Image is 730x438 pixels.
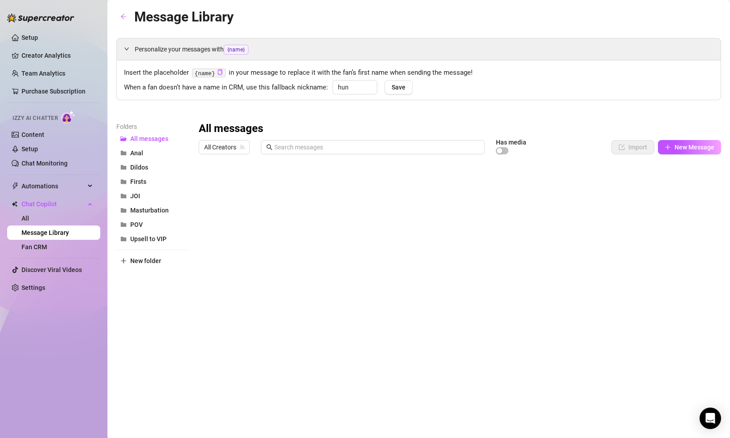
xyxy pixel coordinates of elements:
[392,84,406,91] span: Save
[116,254,188,268] button: New folder
[130,257,161,264] span: New folder
[116,132,188,146] button: All messages
[21,243,47,251] a: Fan CRM
[21,48,93,63] a: Creator Analytics
[496,140,526,145] article: Has media
[675,144,714,151] span: New Message
[12,201,17,207] img: Chat Copilot
[116,160,188,174] button: Dildos
[217,69,223,75] span: copy
[21,131,44,138] a: Content
[120,236,127,242] span: folder
[224,45,248,55] span: {name}
[700,408,721,429] div: Open Intercom Messenger
[120,150,127,156] span: folder
[21,284,45,291] a: Settings
[117,38,721,60] div: Personalize your messages with{name}
[658,140,721,154] button: New Message
[21,160,68,167] a: Chat Monitoring
[239,145,245,150] span: team
[134,6,234,27] article: Message Library
[21,34,38,41] a: Setup
[21,215,29,222] a: All
[12,183,19,190] span: thunderbolt
[124,46,129,51] span: expanded
[384,80,413,94] button: Save
[116,217,188,232] button: POV
[120,164,127,170] span: folder
[274,142,479,152] input: Search messages
[120,136,127,142] span: folder-open
[120,193,127,199] span: folder
[116,122,188,132] article: Folders
[130,149,143,157] span: Anal
[21,70,65,77] a: Team Analytics
[7,13,74,22] img: logo-BBDzfeDw.svg
[120,258,127,264] span: plus
[130,135,168,142] span: All messages
[116,203,188,217] button: Masturbation
[116,189,188,203] button: JOI
[665,144,671,150] span: plus
[116,232,188,246] button: Upsell to VIP
[21,266,82,273] a: Discover Viral Videos
[204,140,244,154] span: All Creators
[130,207,169,214] span: Masturbation
[116,174,188,189] button: Firsts
[61,111,75,123] img: AI Chatter
[130,192,140,200] span: JOI
[21,179,85,193] span: Automations
[130,235,166,242] span: Upsell to VIP
[199,122,263,136] h3: All messages
[21,145,38,153] a: Setup
[120,13,127,20] span: arrow-left
[266,144,273,150] span: search
[120,221,127,228] span: folder
[217,69,223,76] button: Click to Copy
[116,146,188,160] button: Anal
[124,68,713,78] span: Insert the placeholder in your message to replace it with the fan’s first name when sending the m...
[124,82,328,93] span: When a fan doesn’t have a name in CRM, use this fallback nickname:
[21,197,85,211] span: Chat Copilot
[120,179,127,185] span: folder
[130,221,143,228] span: POV
[130,178,146,185] span: Firsts
[21,88,85,95] a: Purchase Subscription
[192,68,226,78] code: {name}
[611,140,654,154] button: Import
[135,44,713,55] span: Personalize your messages with
[120,207,127,213] span: folder
[21,229,69,236] a: Message Library
[130,164,148,171] span: Dildos
[13,114,58,123] span: Izzy AI Chatter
